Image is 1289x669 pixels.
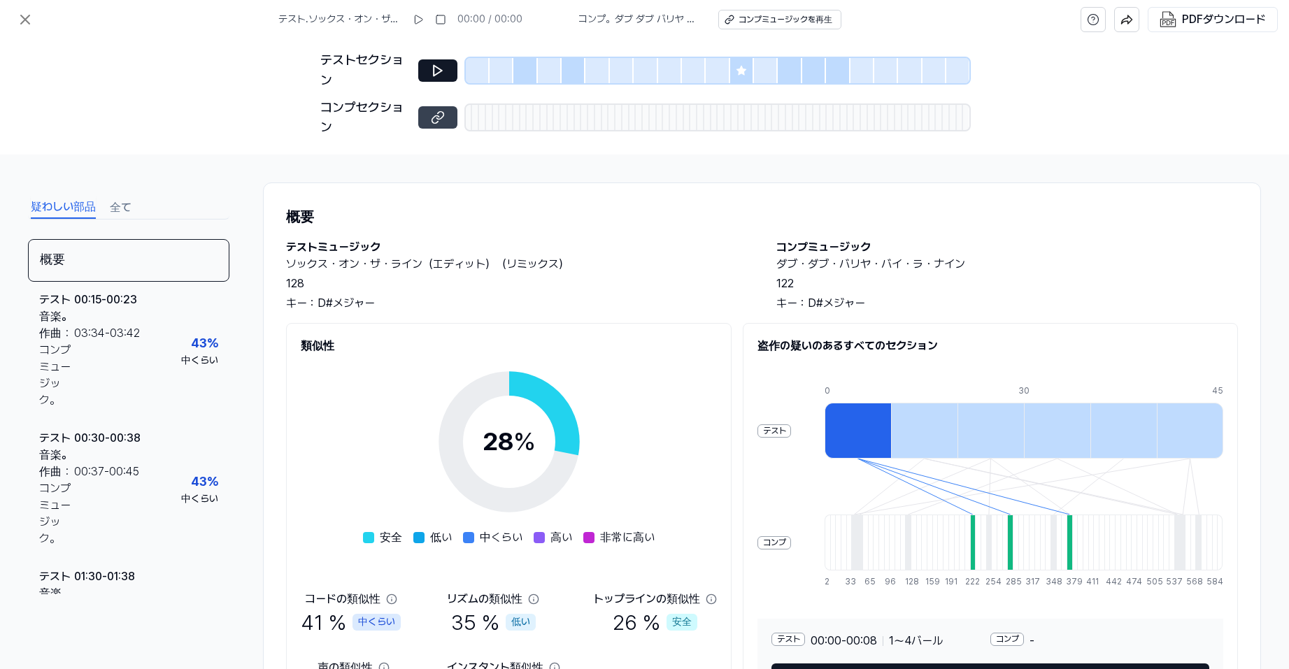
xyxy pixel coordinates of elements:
font: 。 [62,448,72,461]
font: 65 [864,577,876,587]
font: 4 [904,634,911,647]
font: 584 [1206,577,1223,587]
font: 安全 [672,616,692,627]
font: D#メジャー [808,296,865,310]
font: 1 [889,634,894,647]
font: コードの類似性 [305,592,380,605]
font: 00:08 [846,634,877,647]
font: リズムの類似性 [447,592,522,605]
font: 低い [511,616,530,627]
font: 00:45 [109,465,139,478]
font: 505 [1146,577,1163,587]
font: 28 [483,426,513,456]
font: 30 [1018,386,1030,396]
font: ダブ ダブ バリヤ バイ ラ ナイン [578,13,696,38]
font: 442 [1106,577,1122,587]
font: 全て [110,201,131,214]
font: % [329,610,347,635]
font: 00:00 [811,634,841,647]
font: コンプ [996,634,1019,644]
font: キー： [286,296,318,310]
font: 中くらい [181,354,218,366]
font: 00:30 [74,431,105,445]
font: 379 [1066,577,1083,587]
font: 43 [191,336,207,350]
font: PDFダウンロード [1182,13,1266,26]
font: 00:38 [110,431,141,445]
font: 中くらい [480,531,522,544]
font: 00:23 [106,293,137,306]
font: コンプミュージックを再生 [739,15,832,24]
button: ヘルプ [1081,7,1106,32]
font: 222 [965,577,980,587]
font: 128 [905,577,919,587]
font: コンプミュージック [776,240,871,254]
font: % [207,474,218,489]
font: 159 [925,577,940,587]
font: - [105,431,110,445]
font: 盗作の疑いのあるすべてのセクション [757,339,938,352]
font: テストミュージック [286,240,380,254]
font: 01:38 [107,570,135,583]
font: 03:34 [74,326,105,340]
font: % [643,610,661,635]
font: 低い [430,531,452,544]
font: 作曲：コンプミュージック [39,465,72,545]
font: コンプ [578,13,606,24]
font: 568 [1186,577,1203,587]
font: 411 [1086,577,1099,587]
img: PDFダウンロード [1160,11,1176,28]
font: 45 [1212,386,1223,396]
font: バール [911,634,943,647]
font: % [482,610,500,635]
img: 共有 [1120,13,1133,26]
font: - [1030,634,1034,647]
font: テスト [777,634,800,644]
font: テスト [278,13,306,24]
font: 。 [50,394,60,407]
font: 。 [62,587,72,600]
font: キー： [776,296,808,310]
font: 254 [985,577,1002,587]
font: 0 [825,386,830,396]
font: 128 [286,277,304,290]
font: % [513,426,536,456]
font: 中くらい [358,616,395,627]
font: % [207,336,218,350]
font: 474 [1126,577,1142,587]
font: 317 [1025,577,1040,587]
button: コンプミュージックを再生 [718,10,841,29]
font: 122 [776,277,794,290]
font: 35 [451,610,476,635]
font: 348 [1046,577,1062,587]
font: 26 [613,610,637,635]
font: 。 [606,13,615,24]
button: PDFダウンロード [1157,8,1269,31]
font: テスト音楽 [39,293,71,323]
font: 作曲：コンプミュージック [39,326,72,407]
font: D#メジャー [318,296,375,310]
font: - [104,465,109,478]
font: 191 [945,577,957,587]
svg: ヘルプ [1087,13,1099,27]
font: 41 [301,610,323,635]
font: ダブ・ダブ・バリヤ・バイ・ラ・ナイン [776,257,965,271]
font: テストセクション [320,52,404,87]
font: コンプ [763,538,786,547]
font: テスト音楽 [39,570,71,600]
font: 高い [550,531,572,544]
font: ソックス・オン・ザ・ライン（編集）（リミックス） [278,13,399,52]
font: 安全 [380,531,402,544]
font: 96 [885,577,896,587]
font: 疑わしい部品 [31,200,96,213]
font: ソックス・オン・ザ・ライン（エディット）（リミックス） [286,257,569,271]
font: 概要 [40,252,65,266]
font: . [306,13,308,24]
font: 537 [1166,577,1183,587]
font: 00:15 [74,293,101,306]
font: 。 [62,310,72,323]
font: 00:37 [74,465,104,478]
font: ～ [894,634,904,647]
font: 類似性 [301,339,334,352]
